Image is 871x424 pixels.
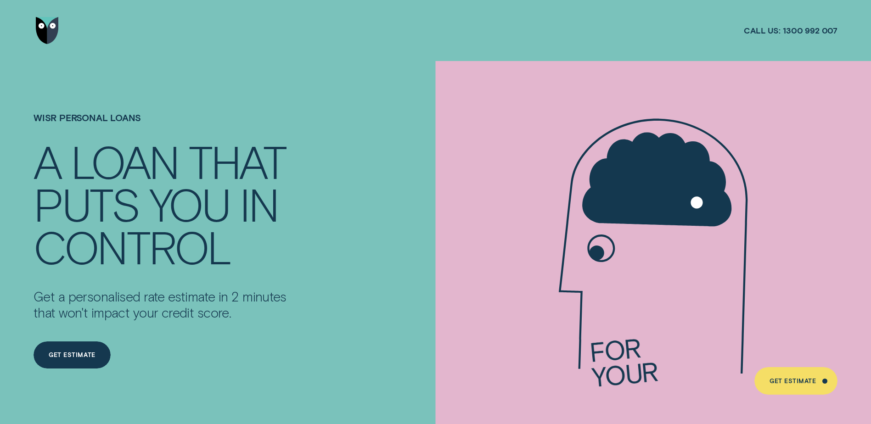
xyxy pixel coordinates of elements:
[34,183,139,225] div: PUTS
[149,183,230,225] div: YOU
[71,140,178,183] div: LOAN
[754,367,837,395] a: Get Estimate
[744,25,837,36] a: Call us:1300 992 007
[34,112,298,140] h1: Wisr Personal Loans
[240,183,278,225] div: IN
[34,140,298,268] h4: A LOAN THAT PUTS YOU IN CONTROL
[34,225,230,268] div: CONTROL
[36,17,59,45] img: Wisr
[34,140,61,183] div: A
[34,341,111,369] a: Get Estimate
[783,25,837,36] span: 1300 992 007
[744,25,781,36] span: Call us:
[34,288,298,321] p: Get a personalised rate estimate in 2 minutes that won't impact your credit score.
[189,140,286,183] div: THAT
